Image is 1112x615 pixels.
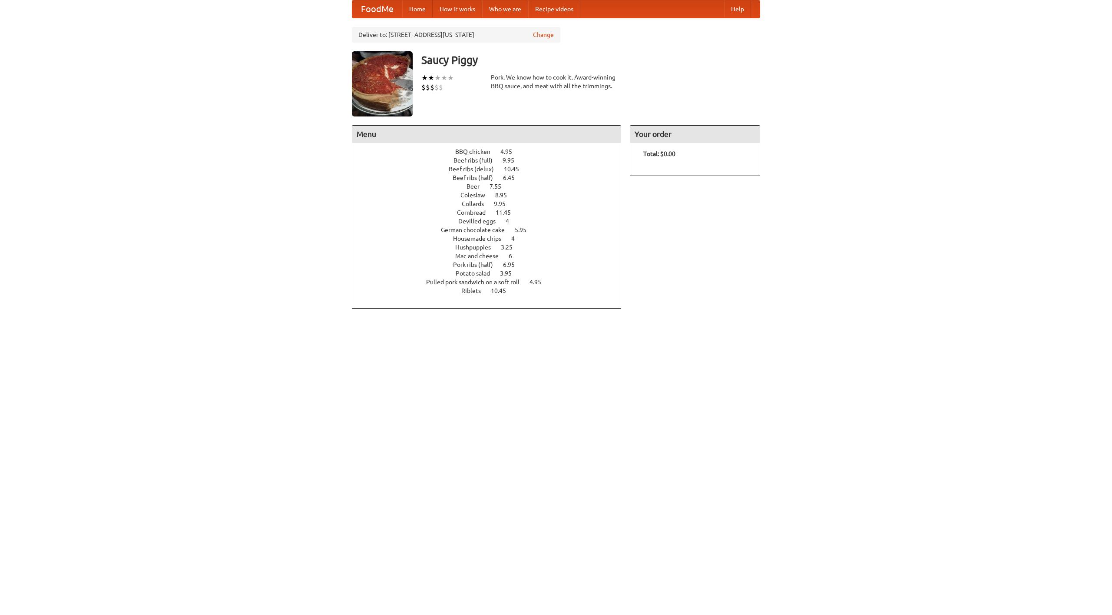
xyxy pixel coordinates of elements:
span: Potato salad [456,270,499,277]
span: Beef ribs (full) [453,157,501,164]
span: Riblets [461,287,490,294]
span: Devilled eggs [458,218,504,225]
a: FoodMe [352,0,402,18]
li: ★ [434,73,441,83]
span: Beef ribs (half) [453,174,502,181]
li: ★ [441,73,447,83]
span: Housemade chips [453,235,510,242]
span: 4.95 [500,148,521,155]
span: Hushpuppies [455,244,500,251]
span: 10.45 [504,166,528,173]
a: Mac and cheese 6 [455,253,528,259]
a: Pork ribs (half) 6.95 [453,261,531,268]
a: Who we are [482,0,528,18]
span: 4 [511,235,523,242]
span: Mac and cheese [455,253,507,259]
span: 3.95 [500,270,520,277]
span: 6.45 [503,174,523,181]
span: 4 [506,218,518,225]
li: ★ [428,73,434,83]
h3: Saucy Piggy [421,51,760,69]
a: Collards 9.95 [462,200,522,207]
span: Pork ribs (half) [453,261,502,268]
div: Deliver to: [STREET_ADDRESS][US_STATE] [352,27,560,43]
h4: Your order [630,126,760,143]
a: German chocolate cake 5.95 [441,226,543,233]
span: 5.95 [515,226,535,233]
li: $ [421,83,426,92]
a: Riblets 10.45 [461,287,522,294]
span: 7.55 [490,183,510,190]
span: 4.95 [530,279,550,286]
li: $ [426,83,430,92]
a: Recipe videos [528,0,580,18]
a: Housemade chips 4 [453,235,531,242]
a: Change [533,30,554,39]
a: Beef ribs (delux) 10.45 [449,166,535,173]
a: Beef ribs (full) 9.95 [453,157,530,164]
a: Devilled eggs 4 [458,218,525,225]
a: Beef ribs (half) 6.45 [453,174,531,181]
a: Potato salad 3.95 [456,270,528,277]
span: 8.95 [495,192,516,199]
span: Coleslaw [460,192,494,199]
b: Total: $0.00 [643,150,675,157]
a: Beer 7.55 [467,183,517,190]
li: ★ [447,73,454,83]
a: Pulled pork sandwich on a soft roll 4.95 [426,279,557,286]
span: 3.25 [501,244,521,251]
a: Home [402,0,433,18]
span: Beer [467,183,488,190]
li: $ [430,83,434,92]
span: 10.45 [491,287,515,294]
li: $ [439,83,443,92]
div: Pork. We know how to cook it. Award-winning BBQ sauce, and meat with all the trimmings. [491,73,621,90]
span: 9.95 [494,200,514,207]
span: Cornbread [457,209,494,216]
h4: Menu [352,126,621,143]
span: 11.45 [496,209,520,216]
a: BBQ chicken 4.95 [455,148,528,155]
li: $ [434,83,439,92]
a: Help [724,0,751,18]
span: Collards [462,200,493,207]
li: ★ [421,73,428,83]
img: angular.jpg [352,51,413,116]
span: Beef ribs (delux) [449,166,503,173]
span: 6.95 [503,261,523,268]
span: 9.95 [503,157,523,164]
a: Coleslaw 8.95 [460,192,523,199]
span: BBQ chicken [455,148,499,155]
a: Hushpuppies 3.25 [455,244,529,251]
span: 6 [509,253,521,259]
span: Pulled pork sandwich on a soft roll [426,279,528,286]
a: How it works [433,0,482,18]
a: Cornbread 11.45 [457,209,527,216]
span: German chocolate cake [441,226,513,233]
